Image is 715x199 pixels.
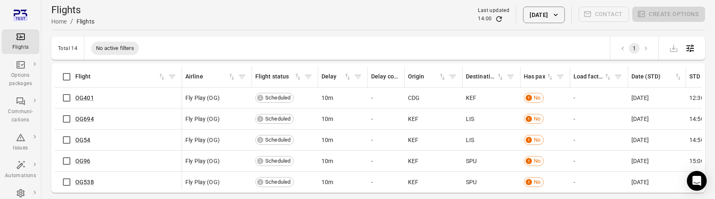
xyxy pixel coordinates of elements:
[408,157,418,165] span: KEF
[371,136,401,144] div: -
[466,178,477,186] span: SPU
[631,72,682,81] div: Sort by date (STD) in ascending order
[478,15,492,23] div: 14:00
[446,71,459,83] button: Filter by origin
[185,157,220,165] span: Fly Play (OG)
[573,72,612,81] div: Sort by load factor in ascending order
[255,72,302,81] span: Flight status
[51,18,67,25] a: Home
[689,136,704,144] span: 14:50
[531,178,543,186] span: No
[75,95,94,101] a: OG401
[573,157,625,165] div: -
[371,178,401,186] div: -
[573,72,604,81] div: Load factor
[371,115,401,123] div: -
[185,72,236,81] span: Airline
[478,7,509,15] div: Last updated
[612,71,624,83] button: Filter by load factor
[322,115,333,123] span: 10m
[524,72,554,81] div: Sort by has pax in ascending order
[185,94,220,102] span: Fly Play (OG)
[631,94,649,102] span: [DATE]
[689,157,704,165] span: 15:00
[524,72,554,81] span: Has pax
[322,72,352,81] div: Sort by delay in ascending order
[408,136,418,144] span: KEF
[523,7,564,23] button: [DATE]
[262,157,293,165] span: Scheduled
[631,115,649,123] span: [DATE]
[2,130,39,155] a: Issues
[573,72,612,81] span: Load factor
[5,172,36,180] div: Automations
[262,94,293,102] span: Scheduled
[322,72,352,81] span: Delay
[631,72,674,81] div: Date (STD)
[352,71,364,83] button: Filter by delay
[75,179,94,185] a: OG538
[466,72,504,81] div: Sort by destination in ascending order
[629,43,640,54] button: page 1
[689,115,704,123] span: 14:50
[51,3,94,17] h1: Flights
[504,71,517,83] button: Filter by destination
[689,94,704,102] span: 12:30
[322,157,333,165] span: 10m
[262,136,293,144] span: Scheduled
[466,136,474,144] span: LIS
[682,40,698,57] button: Open table configuration
[631,136,649,144] span: [DATE]
[466,94,476,102] span: KEF
[322,94,333,102] span: 10m
[554,71,566,83] button: Filter by has pax
[466,72,496,81] div: Destination
[302,71,314,83] button: Filter by flight status
[75,137,91,143] a: OG54
[75,72,166,81] div: Sort by flight in ascending order
[578,7,629,23] span: Please make a selection to create communications
[58,45,77,51] div: Total 14
[322,178,333,186] span: 10m
[322,136,333,144] span: 10m
[408,178,418,186] span: KEF
[466,72,504,81] span: Destination
[5,108,36,124] div: Communi-cations
[5,71,36,88] div: Options packages
[408,115,418,123] span: KEF
[466,157,477,165] span: SPU
[262,178,293,186] span: Scheduled
[573,115,625,123] div: -
[75,72,158,81] div: Flight
[75,116,94,122] a: OG694
[236,71,248,83] button: Filter by airline
[166,71,178,83] button: Filter by flight
[665,44,682,52] span: Please make a selection to export
[70,17,73,26] li: /
[531,115,543,123] span: No
[687,171,707,191] div: Open Intercom Messenger
[2,94,39,127] a: Communi-cations
[91,44,139,52] span: No active filters
[524,72,546,81] div: Has pax
[531,136,543,144] span: No
[573,136,625,144] div: -
[185,136,220,144] span: Fly Play (OG)
[255,72,302,81] div: Sort by flight status in ascending order
[631,178,649,186] span: [DATE]
[77,17,94,26] div: Flights
[51,17,94,26] nav: Breadcrumbs
[2,158,39,182] a: Automations
[255,72,294,81] div: Flight status
[371,157,401,165] div: -
[466,115,474,123] span: LIS
[631,72,682,81] span: Date (STD)
[408,94,420,102] span: CDG
[2,29,39,54] a: Flights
